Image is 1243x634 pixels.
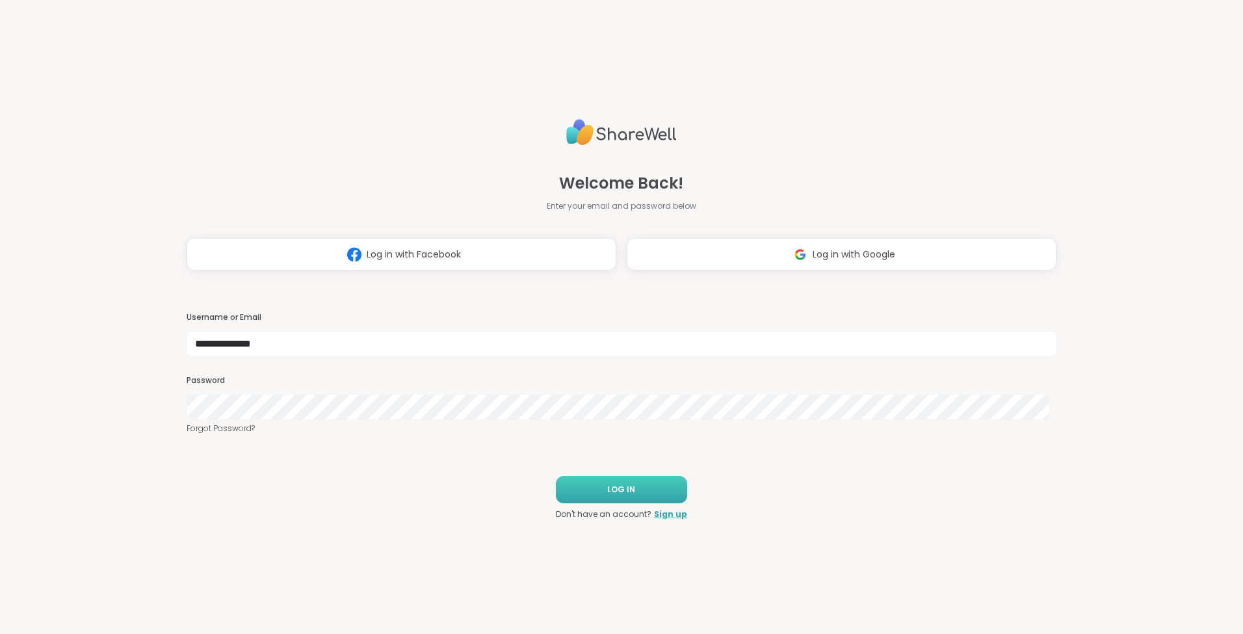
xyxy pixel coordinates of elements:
[566,114,677,151] img: ShareWell Logo
[187,423,1056,434] a: Forgot Password?
[607,484,635,495] span: LOG IN
[813,248,895,261] span: Log in with Google
[556,476,687,503] button: LOG IN
[556,509,651,520] span: Don't have an account?
[187,238,616,271] button: Log in with Facebook
[547,200,696,212] span: Enter your email and password below
[788,243,813,267] img: ShareWell Logomark
[187,312,1056,323] h3: Username or Email
[342,243,367,267] img: ShareWell Logomark
[559,172,683,195] span: Welcome Back!
[367,248,461,261] span: Log in with Facebook
[187,375,1056,386] h3: Password
[627,238,1056,271] button: Log in with Google
[654,509,687,520] a: Sign up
